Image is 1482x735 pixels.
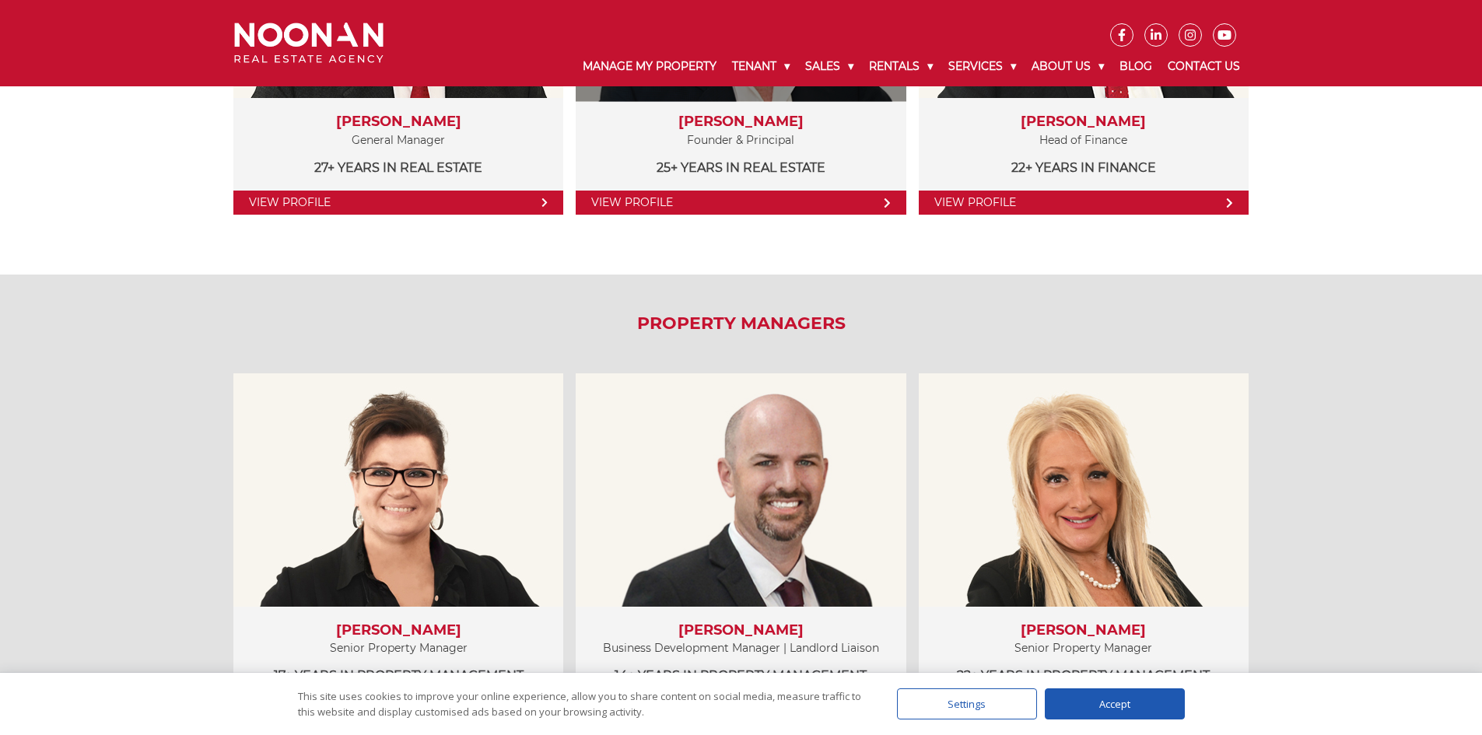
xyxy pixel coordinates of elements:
p: Business Development Manager | Landlord Liaison [591,639,890,658]
h2: Property Managers [222,313,1260,334]
a: Services [941,47,1024,86]
a: Manage My Property [575,47,724,86]
p: Senior Property Manager [934,639,1233,658]
p: General Manager [249,131,548,150]
h3: [PERSON_NAME] [591,114,890,131]
a: View Profile [919,191,1249,215]
h3: [PERSON_NAME] [249,114,548,131]
p: 22+ years in Finance [934,158,1233,177]
p: 25+ years in Real Estate [591,158,890,177]
div: Settings [897,688,1037,719]
h3: [PERSON_NAME] [934,622,1233,639]
a: Tenant [724,47,797,86]
img: Noonan Real Estate Agency [234,23,384,64]
a: View Profile [576,191,906,215]
a: About Us [1024,47,1112,86]
a: Sales [797,47,861,86]
p: Senior Property Manager [249,639,548,658]
p: 27+ years in Real Estate [249,158,548,177]
div: This site uses cookies to improve your online experience, allow you to share content on social me... [298,688,866,719]
div: Accept [1045,688,1185,719]
p: 22+ years in Property Management [934,666,1233,685]
p: 17+ years in Property Management [249,666,548,685]
h3: [PERSON_NAME] [934,114,1233,131]
p: Founder & Principal [591,131,890,150]
a: Rentals [861,47,941,86]
a: View Profile [233,191,563,215]
h3: [PERSON_NAME] [591,622,890,639]
p: 14+ years in Property Management [591,666,890,685]
a: Contact Us [1160,47,1248,86]
p: Head of Finance [934,131,1233,150]
h3: [PERSON_NAME] [249,622,548,639]
a: Blog [1112,47,1160,86]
